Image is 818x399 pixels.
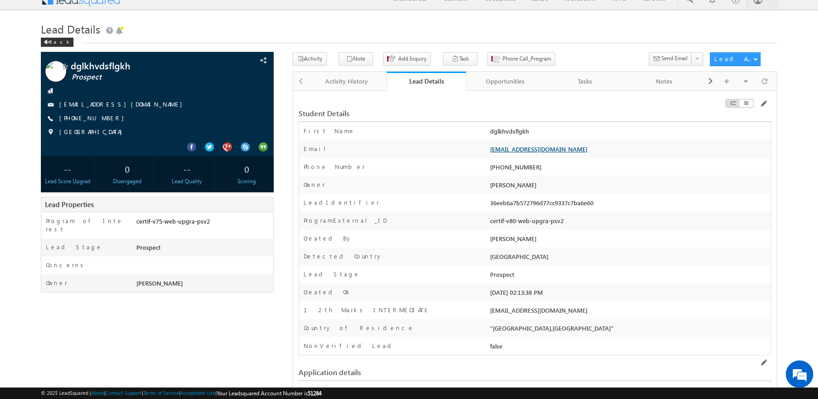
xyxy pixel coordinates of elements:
span: [PERSON_NAME] [490,181,536,189]
label: Phone Number [304,163,365,171]
span: dglkhvdsflgkh [71,61,216,70]
div: 36eeb6a7b572796d77cc9337c7ba6e60 [488,198,771,211]
span: Add Inquiry [398,55,427,63]
label: Email [304,145,333,153]
div: Lead Actions [714,55,753,63]
div: Tasks [553,76,617,87]
label: Lead Stage [46,243,102,251]
label: 12th Marks INTERMEDIATE [304,306,429,314]
div: [DATE] 02:13:38 PM [488,288,771,301]
label: NonVerified Lead [304,342,395,350]
span: Lead Details [41,22,100,36]
span: Send Email [662,54,688,62]
div: certif-v80-web-upgra-psv2 [488,216,771,229]
span: © 2025 LeadSquared | | | | | [41,389,322,398]
label: Owner [46,279,68,287]
label: Detected Country [304,252,383,260]
label: ProgramExternal_ID [304,216,387,225]
div: [PHONE_NUMBER] [488,163,771,175]
div: 0 [103,160,152,177]
label: Country of Residence [304,324,414,332]
img: Profile photo [45,61,66,85]
label: First Name [304,127,355,135]
div: Notes [632,76,696,87]
a: [EMAIL_ADDRESS][DOMAIN_NAME] [490,145,587,153]
div: "[GEOGRAPHIC_DATA],[GEOGRAPHIC_DATA]" [488,324,771,337]
div: Activity History [315,76,379,87]
div: [GEOGRAPHIC_DATA] [488,252,771,265]
label: Consent [304,386,338,394]
div: Back [41,38,73,47]
button: Note [338,52,373,66]
div: 0 [222,160,271,177]
a: Back [41,37,78,45]
button: Activity [293,52,327,66]
a: About [91,390,104,396]
button: Send Email [649,52,692,66]
a: Acceptable Use [181,390,215,396]
a: Lead Details [387,72,466,91]
div: Application details [299,368,610,377]
div: -- [43,160,92,177]
span: Prospect [72,73,217,82]
button: Task [443,52,478,66]
label: Program of Interest [46,217,125,233]
div: Prospect [134,243,273,256]
div: [EMAIL_ADDRESS][DOMAIN_NAME] [488,306,771,319]
div: -- [163,160,211,177]
a: Activity History [308,72,387,91]
label: Concerns [46,261,87,269]
span: [PHONE_NUMBER] [59,114,129,123]
label: Created By [304,234,352,242]
a: Contact Support [106,390,142,396]
span: [PERSON_NAME] [136,279,183,287]
button: Lead Actions [710,52,761,66]
label: Created On [304,288,351,296]
div: certif-v75-web-upgra-psv2 [134,217,273,230]
a: Opportunities [466,72,546,91]
div: Minimize live chat window [151,5,173,27]
a: Tasks [546,72,625,91]
div: dglkhvdsflgkh [488,127,771,140]
div: Opportunities [474,76,537,87]
span: Phone Call_Program [502,55,551,63]
span: Your Leadsquared Account Number is [217,390,322,397]
label: Owner [304,180,325,189]
div: Student Details [299,109,610,118]
div: No [488,386,771,399]
div: Lead Quality [163,177,211,185]
div: Scoring [222,177,271,185]
div: Chat with us now [48,48,154,60]
span: Lead Properties [45,200,94,209]
a: Terms of Service [143,390,179,396]
div: [PERSON_NAME] [488,234,771,247]
button: Add Inquiry [383,52,431,66]
span: [GEOGRAPHIC_DATA] [59,128,127,137]
div: Disengaged [103,177,152,185]
button: Phone Call_Program [487,52,555,66]
a: Notes [625,72,705,91]
div: false [488,342,771,354]
label: LeadIdentifier [304,198,379,207]
em: Start Chat [125,283,167,295]
textarea: Type your message and hit 'Enter' [12,85,168,275]
img: d_60004797649_company_0_60004797649 [16,48,39,60]
div: Prospect [488,270,771,283]
label: Lead Stage [304,270,360,278]
a: [EMAIL_ADDRESS][DOMAIN_NAME] [59,100,187,108]
div: Lead Score Upgrad [43,177,92,185]
div: Lead Details [394,77,459,85]
span: 51284 [308,390,322,397]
